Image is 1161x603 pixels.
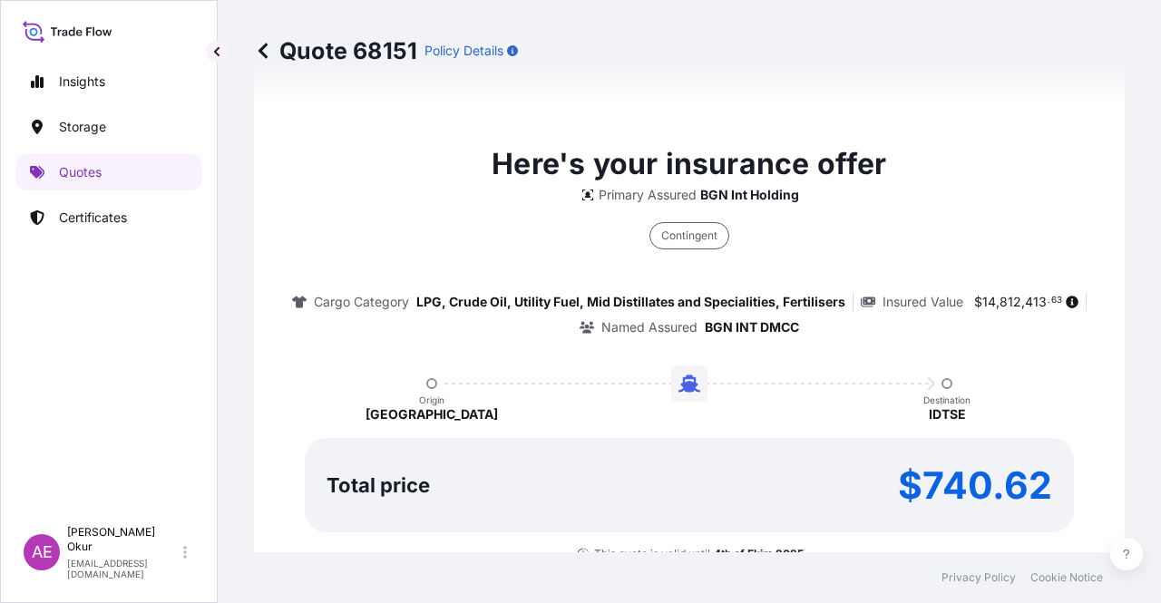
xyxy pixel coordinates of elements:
[941,570,1016,585] a: Privacy Policy
[1025,296,1047,308] span: 413
[923,394,971,405] p: Destination
[1000,296,1021,308] span: 812
[1030,570,1103,585] a: Cookie Notice
[883,293,963,311] p: Insured Value
[59,73,105,91] p: Insights
[59,163,102,181] p: Quotes
[601,318,698,336] p: Named Assured
[254,36,417,65] p: Quote 68151
[1051,297,1062,304] span: 63
[1021,296,1025,308] span: ,
[416,293,845,311] p: LPG, Crude Oil, Utility Fuel, Mid Distillates and Specialities, Fertilisers
[419,394,444,405] p: Origin
[898,471,1052,500] p: $740.62
[59,118,106,136] p: Storage
[67,558,180,579] p: [EMAIL_ADDRESS][DOMAIN_NAME]
[15,199,202,236] a: Certificates
[929,405,966,423] p: IDTSE
[714,547,804,561] p: 4th of Ekim 2025
[32,543,53,561] span: AE
[67,525,180,554] p: [PERSON_NAME] Okur
[59,209,127,227] p: Certificates
[424,42,503,60] p: Policy Details
[15,63,202,100] a: Insights
[982,296,996,308] span: 14
[15,154,202,190] a: Quotes
[649,222,729,249] div: Contingent
[700,186,799,204] p: BGN Int Holding
[1048,297,1050,304] span: .
[594,547,710,561] p: This quote is valid until
[314,293,409,311] p: Cargo Category
[327,476,430,494] p: Total price
[366,405,498,423] p: [GEOGRAPHIC_DATA]
[492,142,886,186] p: Here's your insurance offer
[599,186,697,204] p: Primary Assured
[974,296,982,308] span: $
[15,109,202,145] a: Storage
[705,318,799,336] p: BGN INT DMCC
[996,296,1000,308] span: ,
